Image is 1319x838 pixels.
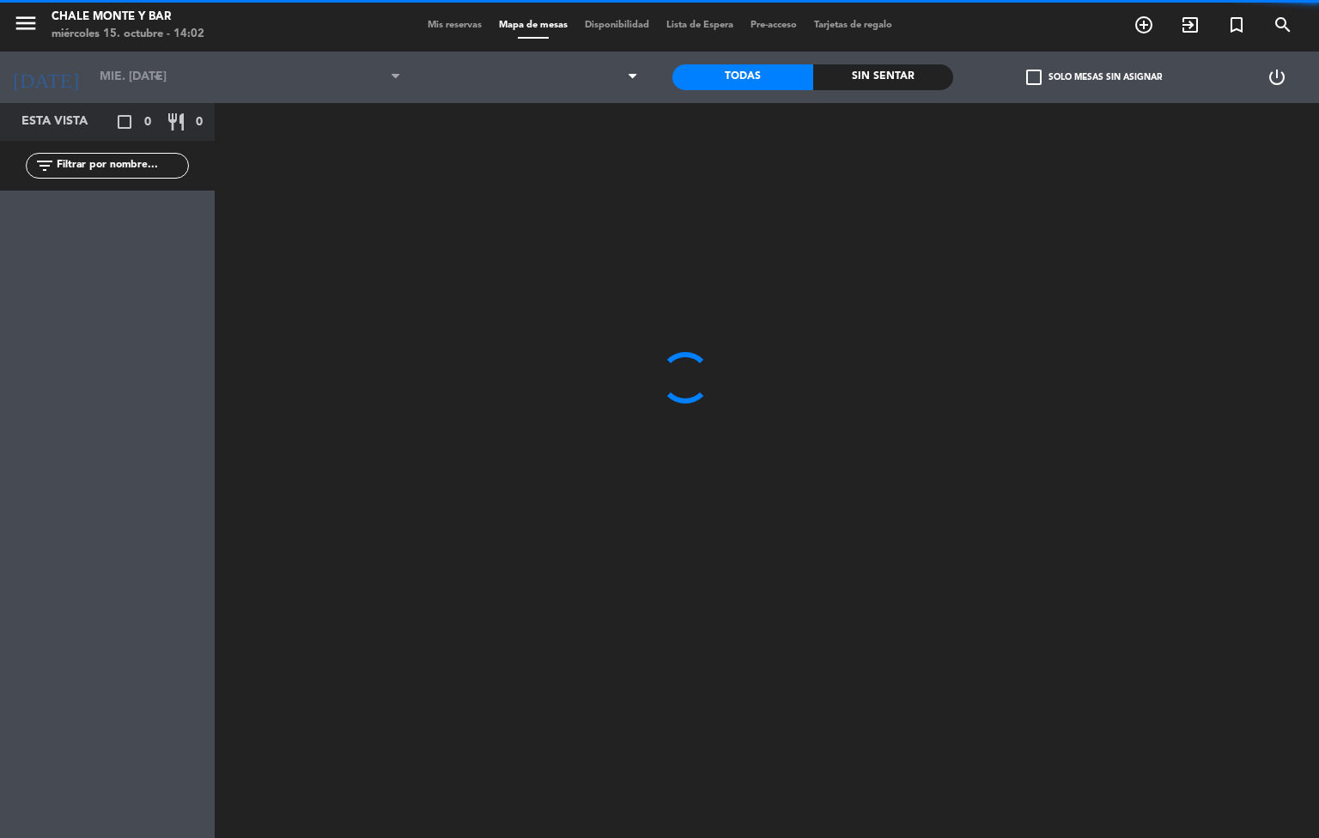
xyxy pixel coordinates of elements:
span: Tarjetas de regalo [805,21,901,30]
input: Filtrar por nombre... [55,156,188,175]
span: check_box_outline_blank [1026,70,1042,85]
button: menu [13,10,39,42]
span: Mis reservas [419,21,490,30]
div: miércoles 15. octubre - 14:02 [52,26,204,43]
span: Mapa de mesas [490,21,576,30]
i: restaurant [166,112,186,132]
span: 0 [144,112,151,132]
i: turned_in_not [1226,15,1247,35]
div: Esta vista [9,112,124,132]
div: Todas [672,64,813,90]
span: 0 [196,112,203,132]
i: search [1273,15,1293,35]
span: Pre-acceso [742,21,805,30]
span: Disponibilidad [576,21,658,30]
span: Lista de Espera [658,21,742,30]
div: Sin sentar [813,64,954,90]
i: power_settings_new [1267,67,1287,88]
i: exit_to_app [1180,15,1200,35]
div: Chale Monte y Bar [52,9,204,26]
i: add_circle_outline [1134,15,1154,35]
i: arrow_drop_down [147,67,167,88]
label: Solo mesas sin asignar [1026,70,1162,85]
i: menu [13,10,39,36]
i: crop_square [114,112,135,132]
i: filter_list [34,155,55,176]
